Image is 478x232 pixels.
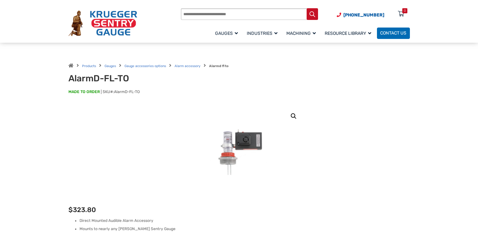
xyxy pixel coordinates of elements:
span: $ [68,206,73,214]
a: Gauges [105,64,116,68]
span: MADE TO ORDER [68,89,100,95]
a: Alarm accessory [175,64,201,68]
span: Industries [247,31,277,36]
a: Products [82,64,96,68]
span: [PHONE_NUMBER] [343,12,384,18]
a: Resource Library [322,27,377,40]
a: Industries [244,27,283,40]
span: SKU#: [101,90,140,94]
bdi: 323.80 [68,206,96,214]
a: Contact Us [377,28,410,39]
img: Krueger Sentry Gauge [68,10,137,36]
a: Gauges [212,27,244,40]
strong: Alarmd fl to [209,64,228,68]
li: Direct Mounted Audible Alarm Accessory [80,218,410,224]
a: View full-screen image gallery [288,110,299,122]
span: Contact Us [380,31,406,36]
li: Mounts to nearly any [PERSON_NAME] Sentry Gauge [80,226,410,232]
a: Phone Number (920) 434-8860 [337,12,384,18]
a: Machining [283,27,322,40]
span: Gauges [215,31,238,36]
a: Gauge accessories options [124,64,166,68]
div: 0 [404,8,406,13]
span: Resource Library [325,31,371,36]
span: AlarmD-FL-TO [114,90,140,94]
span: Machining [286,31,316,36]
h1: AlarmD-FL-TO [68,73,205,84]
